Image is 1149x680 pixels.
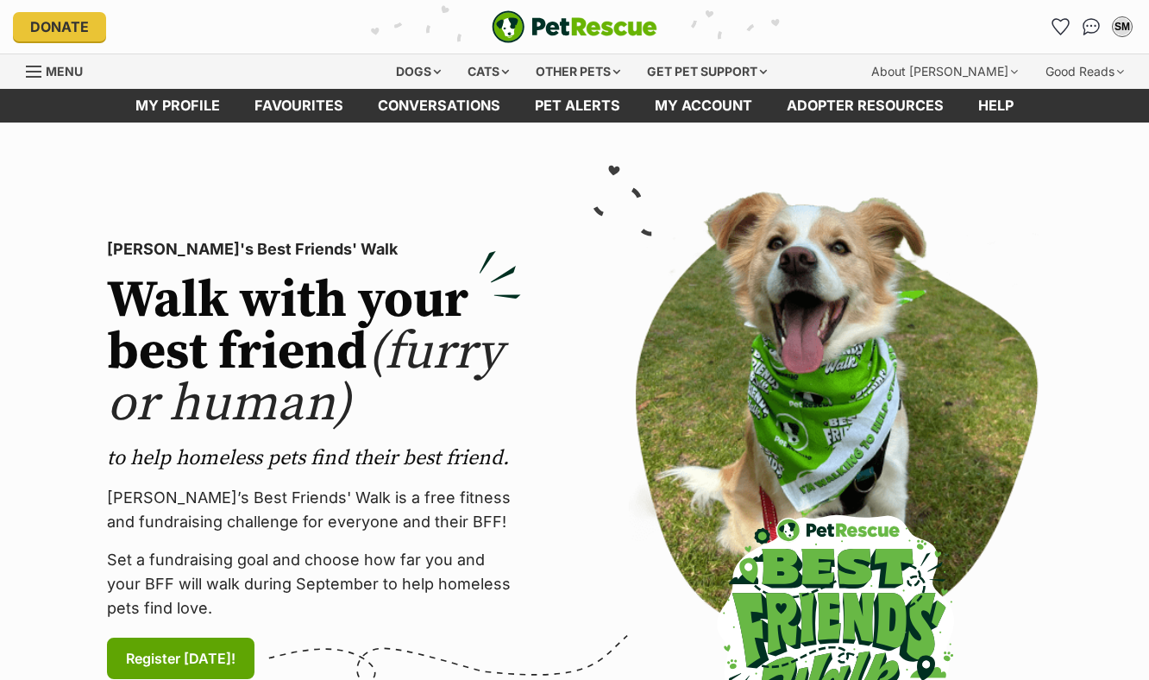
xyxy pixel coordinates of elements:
[126,648,235,669] span: Register [DATE]!
[637,89,769,123] a: My account
[107,548,521,620] p: Set a fundraising goal and choose how far you and your BFF will walk during September to help hom...
[107,275,521,431] h2: Walk with your best friend
[524,54,632,89] div: Other pets
[635,54,779,89] div: Get pet support
[13,12,106,41] a: Donate
[361,89,518,123] a: conversations
[961,89,1031,123] a: Help
[1114,18,1131,35] div: SM
[1077,13,1105,41] a: Conversations
[455,54,521,89] div: Cats
[107,486,521,534] p: [PERSON_NAME]’s Best Friends' Walk is a free fitness and fundraising challenge for everyone and t...
[118,89,237,123] a: My profile
[1108,13,1136,41] button: My account
[518,89,637,123] a: Pet alerts
[769,89,961,123] a: Adopter resources
[492,10,657,43] img: logo-e224e6f780fb5917bec1dbf3a21bbac754714ae5b6737aabdf751b685950b380.svg
[1033,54,1136,89] div: Good Reads
[107,638,254,679] a: Register [DATE]!
[1046,13,1074,41] a: Favourites
[1046,13,1136,41] ul: Account quick links
[1083,18,1101,35] img: chat-41dd97257d64d25036548639549fe6c8038ab92f7586957e7f3b1b290dea8141.svg
[492,10,657,43] a: PetRescue
[384,54,453,89] div: Dogs
[107,237,521,261] p: [PERSON_NAME]'s Best Friends' Walk
[26,54,95,85] a: Menu
[107,444,521,472] p: to help homeless pets find their best friend.
[46,64,83,79] span: Menu
[107,320,503,437] span: (furry or human)
[859,54,1030,89] div: About [PERSON_NAME]
[237,89,361,123] a: Favourites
